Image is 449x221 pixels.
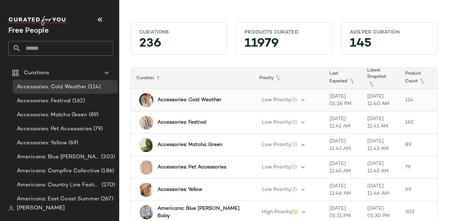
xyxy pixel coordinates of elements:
td: [DATE] 11:46 AM [324,179,362,201]
span: (3) [291,120,297,125]
span: (3) [291,142,297,147]
span: (162) [71,97,85,105]
td: 114 [400,89,437,111]
img: svg%3e [8,206,14,211]
b: Americana: Blue [PERSON_NAME] Baby [158,205,241,220]
span: Accessories: Cold Weather [17,83,87,91]
span: (303) [100,153,115,161]
td: [DATE] 11:45 AM [324,156,362,179]
span: (69) [67,139,79,147]
td: [DATE] 01:26 PM [324,89,362,111]
span: (3) [291,97,297,103]
td: [DATE] 11:45 AM [362,156,400,179]
span: Current Company Name [8,27,49,35]
img: 101899938_011_a [139,93,153,107]
td: [DATE] 11:41 AM [362,111,400,134]
img: 102430329_079_a [139,183,153,197]
b: Accessories: Pet Accessories [158,164,226,171]
b: Accessories: Festival [158,119,206,126]
span: Accessories: Festival [17,97,71,105]
b: Accessories: Cold Weather [158,96,221,104]
span: (89) [87,111,99,119]
span: Americana: East Coast Summer [17,195,99,203]
div: Curations [139,29,219,36]
th: Last Exported [324,68,362,89]
div: 145 [344,39,435,51]
span: Accessories: Matcha Green [17,111,87,119]
th: Product Count [400,68,437,89]
span: Low Priority [262,142,291,147]
img: 101180578_092_e [139,205,153,219]
td: 162 [400,111,437,134]
span: Low Priority [262,120,291,125]
span: High Priority [262,209,292,215]
th: Priority [254,68,324,89]
span: (267) [99,195,113,203]
td: 69 [400,179,437,201]
img: 95815080_004_b [139,160,153,174]
div: Products Curated [244,29,324,36]
span: Low Priority [262,97,291,103]
td: [DATE] 11:43 AM [324,134,362,156]
span: (3) [291,165,297,170]
b: Accessories: Matcha Green [158,141,222,149]
img: 102250982_030_b [139,138,153,152]
span: (79) [92,125,103,133]
span: Americana: Country Line Festival [17,181,100,189]
td: [DATE] 11:46 AM [362,179,400,201]
span: (1) [292,209,298,215]
span: Low Priority [262,165,291,170]
img: cfy_white_logo.C9jOOHJF.svg [8,16,68,26]
div: Avg.per Curation [350,29,429,36]
td: 89 [400,134,437,156]
div: 236 [134,39,224,51]
span: Americana: Campfire Collective [17,167,100,175]
th: Latest Snapshot [362,68,400,89]
span: (270) [100,181,115,189]
td: [DATE] 11:41 AM [324,111,362,134]
span: [PERSON_NAME] [17,204,65,213]
span: Low Priority [262,187,291,192]
div: 11979 [239,39,329,51]
th: Curation [131,68,254,89]
span: Accessories: Pet Accessories [17,125,92,133]
span: Curations [24,69,49,77]
td: 79 [400,156,437,179]
b: Accessories: Yellow [158,186,202,193]
span: Accessories: Yellow [17,139,67,147]
span: (186) [100,167,114,175]
td: [DATE] 11:40 AM [362,89,400,111]
img: 103626347_070_0 [139,116,153,130]
span: (114) [87,83,101,91]
span: (3) [291,187,297,192]
span: Americana: Blue [PERSON_NAME] Baby [17,153,100,161]
td: [DATE] 11:43 AM [362,134,400,156]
